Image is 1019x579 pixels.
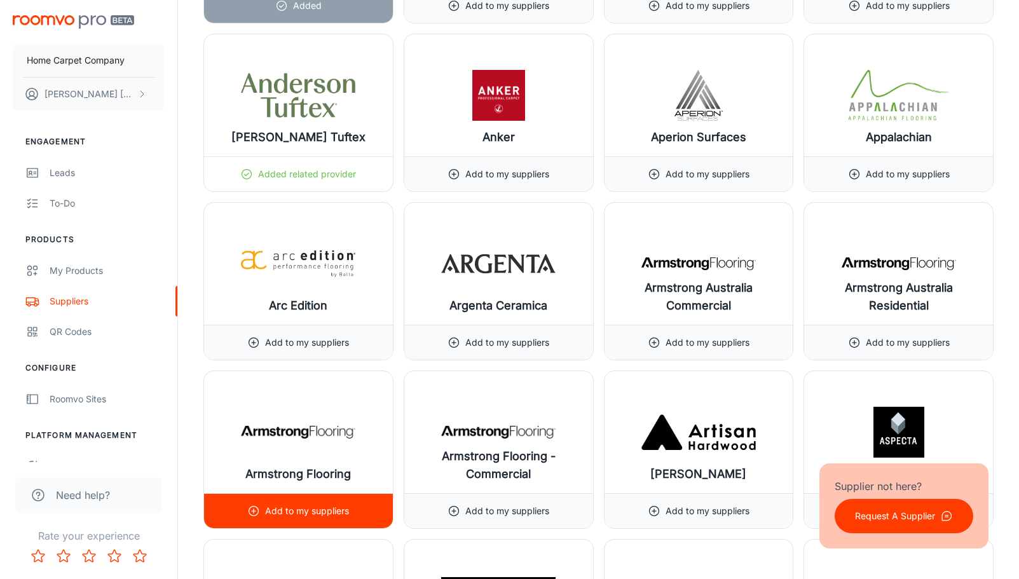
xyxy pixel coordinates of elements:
img: Arc Edition [241,238,355,289]
p: Add to my suppliers [465,167,549,181]
div: QR Codes [50,325,165,339]
button: Rate 4 star [102,543,127,569]
p: [PERSON_NAME] [PERSON_NAME] [44,87,134,101]
button: Home Carpet Company [13,44,165,77]
h6: Aperion Surfaces [651,128,746,146]
img: Aspecta [842,407,956,458]
p: Supplier not here? [835,479,973,494]
p: Add to my suppliers [866,336,950,350]
img: Roomvo PRO Beta [13,15,134,29]
button: Rate 2 star [51,543,76,569]
img: Armstrong Australia Commercial [641,238,756,289]
h6: Anker [482,128,515,146]
p: Request A Supplier [855,509,935,523]
p: Added related provider [258,167,356,181]
p: Add to my suppliers [666,167,749,181]
div: User Administration [50,460,165,473]
h6: Armstrong Flooring - Commercial [414,447,583,483]
button: [PERSON_NAME] [PERSON_NAME] [13,78,165,111]
p: Add to my suppliers [866,167,950,181]
div: My Products [50,264,165,278]
p: Add to my suppliers [666,336,749,350]
h6: Armstrong Australia Commercial [615,279,783,315]
p: Add to my suppliers [265,336,349,350]
h6: Appalachian [866,128,932,146]
h6: Armstrong Flooring [245,465,351,483]
img: Artisan Hardwood [641,407,756,458]
p: Home Carpet Company [27,53,125,67]
h6: Arc Edition [269,297,327,315]
img: Armstrong Australia Residential [842,238,956,289]
h6: [PERSON_NAME] Tuftex [231,128,366,146]
h6: Argenta Ceramica [449,297,547,315]
img: Appalachian [842,70,956,121]
button: Rate 1 star [25,543,51,569]
p: Add to my suppliers [465,504,549,518]
h6: [PERSON_NAME] [650,465,746,483]
p: Rate your experience [10,528,167,543]
img: Aperion Surfaces [641,70,756,121]
p: Add to my suppliers [265,504,349,518]
div: Suppliers [50,294,165,308]
button: Request A Supplier [835,499,973,533]
p: Add to my suppliers [666,504,749,518]
img: Armstrong Flooring - Commercial [441,407,556,458]
div: Leads [50,166,165,180]
img: Armstrong Flooring [241,407,355,458]
div: To-do [50,196,165,210]
h6: Armstrong Australia Residential [814,279,983,315]
p: Add to my suppliers [465,336,549,350]
img: Argenta Ceramica [441,238,556,289]
div: Roomvo Sites [50,392,165,406]
button: Rate 3 star [76,543,102,569]
img: Anker [441,70,556,121]
button: Rate 5 star [127,543,153,569]
img: Anderson Tuftex [241,70,355,121]
span: Need help? [56,487,110,503]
